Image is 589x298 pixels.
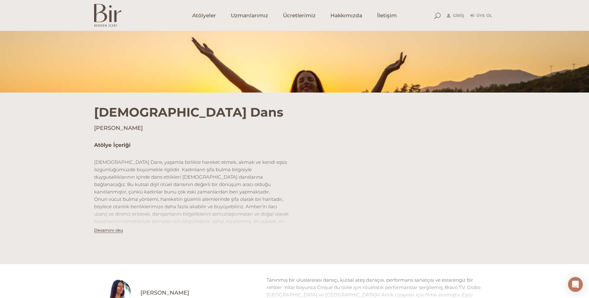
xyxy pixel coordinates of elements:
[140,289,257,297] a: [PERSON_NAME]
[283,12,316,19] span: Ücretlerimiz
[192,12,216,19] span: Atölyeler
[94,141,290,149] h5: Atölye İçeriği
[330,12,362,19] span: Hakkımızda
[568,277,583,292] div: Open Intercom Messenger
[94,93,495,120] h1: [DEMOGRAPHIC_DATA] Dans
[447,12,464,19] a: Giriş
[470,12,492,19] a: Üye Ol
[94,159,290,270] p: [DEMOGRAPHIC_DATA] Dans, yaşamla birlikte hareket etmek, akmak ve kendi eşsiz özgünlüğümüzde büyü...
[231,12,268,19] span: Uzmanlarımız
[94,228,123,233] button: Devamını oku
[377,12,397,19] span: İletişim
[94,124,495,132] h4: [PERSON_NAME]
